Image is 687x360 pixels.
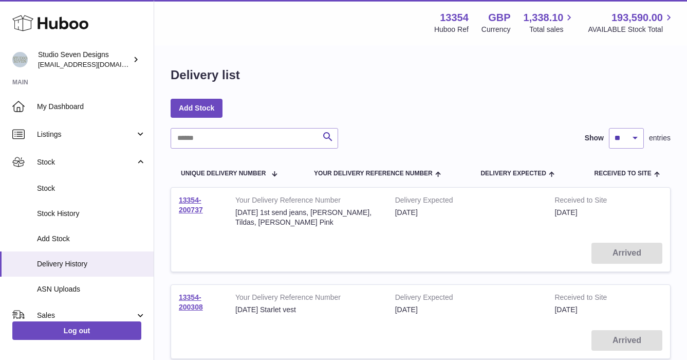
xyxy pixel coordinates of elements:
[37,102,146,112] span: My Dashboard
[38,50,131,69] div: Studio Seven Designs
[395,305,540,315] div: [DATE]
[440,11,469,25] strong: 13354
[12,52,28,67] img: contact.studiosevendesigns@gmail.com
[37,311,135,320] span: Sales
[395,195,540,208] strong: Delivery Expected
[235,293,380,305] strong: Your Delivery Reference Number
[314,170,433,177] span: Your Delivery Reference Number
[12,321,141,340] a: Log out
[395,293,540,305] strong: Delivery Expected
[37,259,146,269] span: Delivery History
[37,234,146,244] span: Add Stock
[529,25,575,34] span: Total sales
[649,133,671,143] span: entries
[235,195,380,208] strong: Your Delivery Reference Number
[171,99,222,117] a: Add Stock
[395,208,540,218] div: [DATE]
[481,25,511,34] div: Currency
[588,25,675,34] span: AVAILABLE Stock Total
[37,184,146,193] span: Stock
[38,60,151,68] span: [EMAIL_ADDRESS][DOMAIN_NAME]
[235,208,380,227] div: [DATE] 1st send jeans, [PERSON_NAME], Tildas, [PERSON_NAME] Pink
[611,11,663,25] span: 193,590.00
[480,170,546,177] span: Delivery Expected
[554,293,629,305] strong: Received to Site
[171,67,240,83] h1: Delivery list
[595,170,652,177] span: Received to Site
[434,25,469,34] div: Huboo Ref
[235,305,380,315] div: [DATE] Starlet vest
[524,11,575,34] a: 1,338.10 Total sales
[554,305,577,314] span: [DATE]
[179,196,203,214] a: 13354-200737
[37,157,135,167] span: Stock
[37,209,146,219] span: Stock History
[488,11,510,25] strong: GBP
[585,133,604,143] label: Show
[179,293,203,311] a: 13354-200308
[554,208,577,217] span: [DATE]
[37,284,146,294] span: ASN Uploads
[37,130,135,139] span: Listings
[588,11,675,34] a: 193,590.00 AVAILABLE Stock Total
[554,195,629,208] strong: Received to Site
[181,170,266,177] span: Unique Delivery Number
[524,11,564,25] span: 1,338.10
